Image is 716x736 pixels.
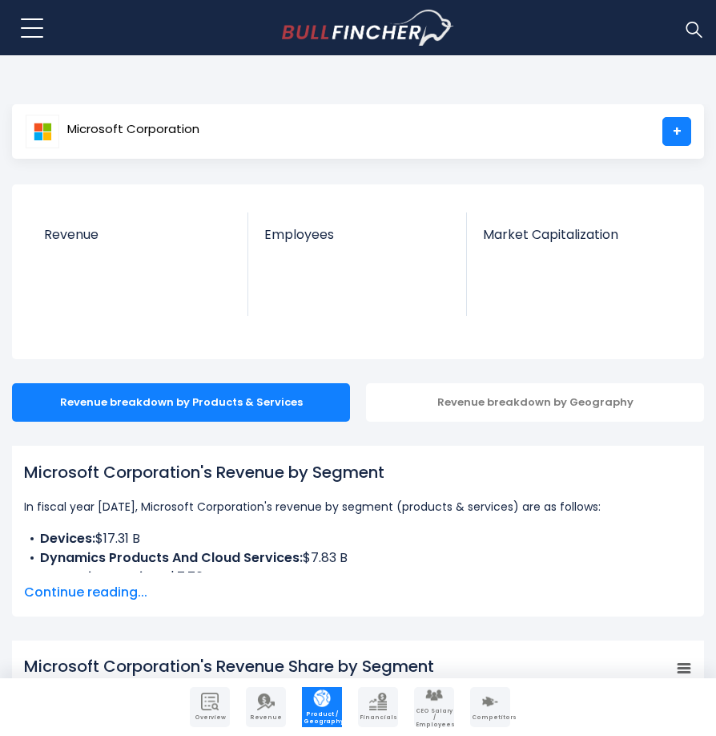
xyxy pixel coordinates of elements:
[304,711,340,725] span: Product / Geography
[24,583,692,602] span: Continue reading...
[24,548,692,568] li: $7.83 B
[416,708,453,728] span: CEO Salary / Employees
[28,212,248,269] a: Revenue
[366,383,704,422] div: Revenue breakdown by Geography
[662,117,691,146] a: +
[24,655,434,677] tspan: Microsoft Corporation's Revenue Share by Segment
[44,227,232,242] span: Revenue
[67,123,199,136] span: Microsoft Corporation
[191,714,228,721] span: Overview
[24,497,692,516] p: In fiscal year [DATE], Microsoft Corporation's revenue by segment (products & services) are as fo...
[24,568,692,587] li: $7.76 B
[467,212,686,269] a: Market Capitalization
[25,117,200,146] a: Microsoft Corporation
[12,383,350,422] div: Revenue breakdown by Products & Services
[247,714,284,721] span: Revenue
[264,227,451,242] span: Employees
[470,687,510,727] a: Company Competitors
[246,687,286,727] a: Company Revenue
[360,714,396,721] span: Financials
[302,687,342,727] a: Company Product/Geography
[190,687,230,727] a: Company Overview
[472,714,509,721] span: Competitors
[282,10,454,47] img: bullfincher logo
[24,529,692,548] li: $17.31 B
[40,548,303,567] b: Dynamics Products And Cloud Services:
[282,10,454,47] a: Go to homepage
[483,227,670,242] span: Market Capitalization
[24,460,692,484] h1: Microsoft Corporation's Revenue by Segment
[40,529,95,548] b: Devices:
[248,212,467,269] a: Employees
[40,568,169,586] b: Enterprise Services:
[26,115,59,148] img: MSFT logo
[414,687,454,727] a: Company Employees
[358,687,398,727] a: Company Financials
